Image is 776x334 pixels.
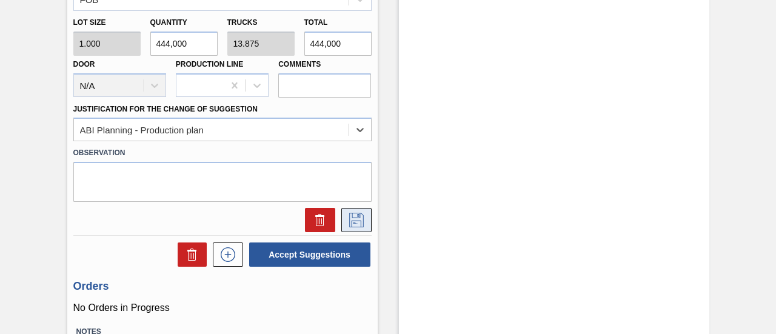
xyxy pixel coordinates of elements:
label: Door [73,60,95,68]
h3: Orders [73,280,372,293]
div: ABI Planning - Production plan [80,125,204,135]
div: Delete Suggestions [172,242,207,267]
label: Observation [73,144,372,162]
p: No Orders in Progress [73,302,372,313]
label: Trucks [227,18,258,27]
button: Accept Suggestions [249,242,370,267]
div: Delete Suggestion [299,208,335,232]
div: Save Suggestion [335,208,372,232]
label: Lot size [73,14,141,32]
label: Justification for the Change of Suggestion [73,105,258,113]
label: Comments [278,56,371,73]
label: Quantity [150,18,187,27]
div: New suggestion [207,242,243,267]
label: Total [304,18,328,27]
div: Accept Suggestions [243,241,372,268]
label: Production Line [176,60,243,68]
